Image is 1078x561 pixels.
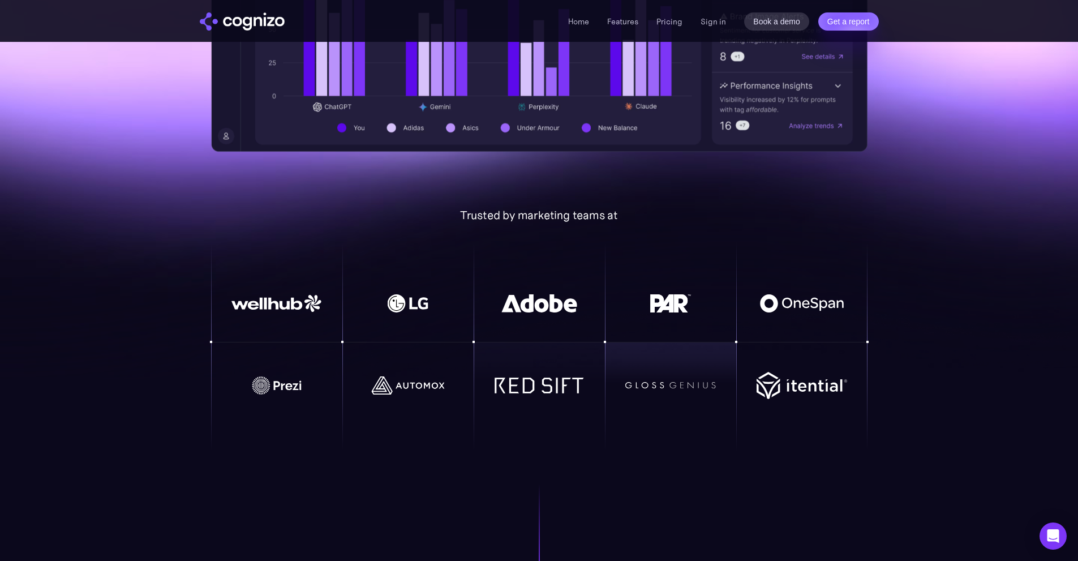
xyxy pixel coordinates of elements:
img: cognizo logo [200,12,285,31]
a: Features [607,16,638,27]
a: Home [568,16,589,27]
a: Get a report [818,12,879,31]
a: Book a demo [744,12,809,31]
a: Sign in [701,15,726,28]
div: Trusted by marketing teams at [211,208,867,222]
a: Pricing [656,16,682,27]
div: Open Intercom Messenger [1040,523,1067,550]
a: home [200,12,285,31]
